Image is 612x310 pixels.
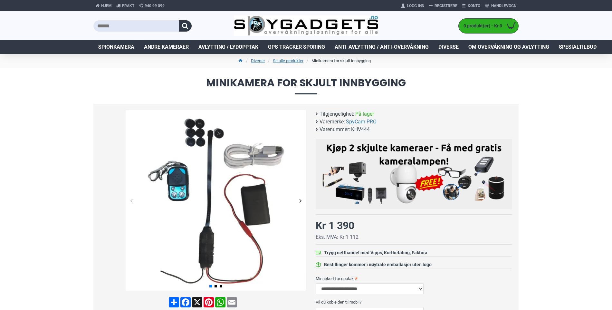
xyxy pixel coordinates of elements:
span: Hjem [101,3,112,9]
span: På lager [355,110,374,118]
label: Minnekort for opptak [316,273,512,284]
a: Spesialtilbud [554,40,601,54]
a: Diverse [251,58,265,64]
span: Minikamera for skjult innbygging [93,78,519,94]
span: Avlytting / Lydopptak [198,43,258,51]
a: Logg Inn [399,1,426,11]
a: Om overvåkning og avlytting [464,40,554,54]
a: WhatsApp [215,297,226,307]
span: Andre kameraer [144,43,189,51]
a: Handlevogn [483,1,519,11]
a: 0 produkt(er) - Kr 0 [459,19,518,33]
b: Varenummer: [320,126,350,133]
b: Varemerke: [320,118,345,126]
a: Pinterest [203,297,215,307]
label: Vil du koble den til mobil? [316,297,512,307]
img: SpyGadgets.no [234,15,378,36]
a: Konto [460,1,483,11]
img: Minikamera for skjult innbygging - SpyGadgets.no [126,110,306,291]
span: 940 99 099 [145,3,165,9]
span: KHV444 [351,126,370,133]
img: Kjøp 2 skjulte kameraer – Få med gratis kameralampe! [320,142,507,204]
span: Handlevogn [491,3,516,9]
span: 0 produkt(er) - Kr 0 [459,23,504,29]
a: Facebook [180,297,191,307]
div: Trygg netthandel med Vipps, Kortbetaling, Faktura [324,249,427,256]
div: Next slide [295,195,306,206]
span: Frakt [122,3,134,9]
span: Go to slide 1 [209,285,212,287]
a: Diverse [434,40,464,54]
a: Share [168,297,180,307]
b: Tilgjengelighet: [320,110,354,118]
span: Go to slide 3 [220,285,222,287]
span: Registrere [435,3,457,9]
div: Kr 1 390 [316,218,354,233]
a: Spionkamera [93,40,139,54]
span: Diverse [438,43,459,51]
span: GPS Tracker Sporing [268,43,325,51]
div: Previous slide [126,195,137,206]
a: SpyCam PRO [346,118,377,126]
span: Om overvåkning og avlytting [468,43,549,51]
div: Bestillinger kommer i nøytrale emballasjer uten logo [324,261,432,268]
span: Spionkamera [98,43,134,51]
a: Email [226,297,238,307]
span: Anti-avlytting / Anti-overvåkning [335,43,429,51]
a: X [191,297,203,307]
span: Logg Inn [407,3,424,9]
a: Anti-avlytting / Anti-overvåkning [330,40,434,54]
span: Konto [468,3,480,9]
span: Spesialtilbud [559,43,597,51]
span: Go to slide 2 [215,285,217,287]
a: Andre kameraer [139,40,194,54]
a: Avlytting / Lydopptak [194,40,263,54]
a: GPS Tracker Sporing [263,40,330,54]
a: Se alle produkter [273,58,303,64]
a: Registrere [426,1,460,11]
